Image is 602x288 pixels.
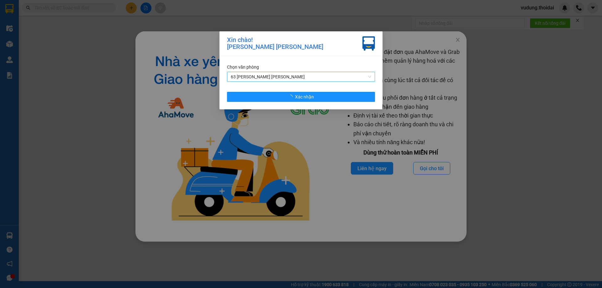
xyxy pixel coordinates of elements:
[227,64,375,71] div: Chọn văn phòng
[295,93,314,100] span: Xác nhận
[288,95,295,99] span: loading
[362,36,375,51] img: vxr-icon
[227,92,375,102] button: Xác nhận
[231,72,371,81] span: 63 Trần Quang Tặng
[227,36,323,51] div: Xin chào! [PERSON_NAME] [PERSON_NAME]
